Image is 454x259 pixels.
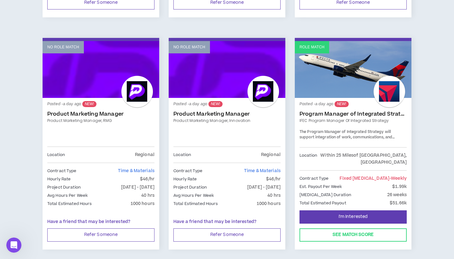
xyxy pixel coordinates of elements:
[173,44,205,50] p: No Role Match
[118,168,154,174] span: Time & Materials
[47,192,88,199] p: Avg Hours Per Week
[387,191,407,198] p: 26 weeks
[47,101,154,107] p: Posted - a day ago
[173,176,197,183] p: Hourly Rate
[267,192,281,199] p: 40 hrs
[6,238,21,253] iframe: Intercom live chat
[135,151,154,158] p: Regional
[247,184,281,191] p: [DATE] - [DATE]
[47,184,81,191] p: Project Duration
[121,184,154,191] p: [DATE] - [DATE]
[300,101,407,107] p: Posted - a day ago
[300,152,317,166] p: Location
[47,118,154,123] a: Product Marketing Manager, RMG
[300,175,329,182] p: Contract Type
[173,101,281,107] p: Posted - a day ago
[257,200,281,207] p: 1000 hours
[300,191,351,198] p: [MEDICAL_DATA] Duration
[339,214,368,220] span: I'm Interested
[335,101,349,107] sup: NEW!
[208,101,223,107] sup: NEW!
[47,228,154,242] button: Refer Someone
[82,101,96,107] sup: NEW!
[266,176,281,183] p: $46/hr
[300,200,346,207] p: Total Estimated Payout
[295,41,411,98] a: Role Match
[244,168,281,174] span: Time & Materials
[140,176,154,183] p: $46/hr
[392,183,407,190] p: $1.99k
[261,151,281,158] p: Regional
[141,192,154,199] p: 40 hrs
[300,183,342,190] p: Est. Payout Per Week
[131,200,154,207] p: 1000 hours
[47,200,92,207] p: Total Estimated Hours
[173,200,218,207] p: Total Estimated Hours
[300,129,407,184] span: The Program Manager of Integrated Strategy will support integration of work, communications, and ...
[340,175,407,182] span: Fixed [MEDICAL_DATA]
[300,118,407,123] a: IFEC Program Manager of Integrated Strategy
[173,219,281,225] p: Have a friend that may be interested?
[389,175,407,182] span: - weekly
[47,111,154,117] a: Product Marketing Manager
[300,210,407,224] button: I'm Interested
[43,41,159,98] a: No Role Match
[173,167,203,174] p: Contract Type
[317,152,407,166] p: Within 25 Miles of [GEOGRAPHIC_DATA], [GEOGRAPHIC_DATA]
[47,167,77,174] p: Contract Type
[173,184,207,191] p: Project Duration
[47,176,71,183] p: Hourly Rate
[300,111,407,117] a: Program Manager of Integrated Strategy
[300,228,407,242] button: See Match Score
[173,228,281,242] button: Refer Someone
[173,192,214,199] p: Avg Hours Per Week
[173,111,281,117] a: Product Marketing Manager
[47,151,65,158] p: Location
[47,44,79,50] p: No Role Match
[47,219,154,225] p: Have a friend that may be interested?
[169,41,285,98] a: No Role Match
[173,118,281,123] a: Product Marketing Manager, Innovation
[173,151,191,158] p: Location
[390,200,407,207] p: $51.66k
[300,44,324,50] p: Role Match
